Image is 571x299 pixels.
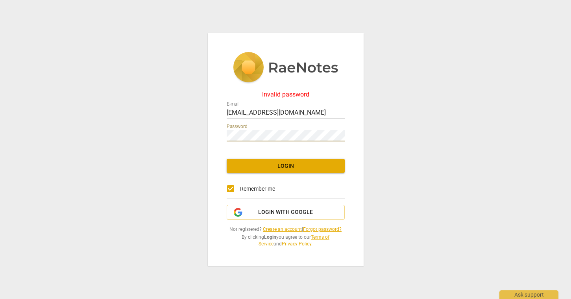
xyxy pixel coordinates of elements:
img: 5ac2273c67554f335776073100b6d88f.svg [233,52,338,84]
a: Terms of Service [259,234,329,247]
span: Login [233,162,338,170]
label: Password [227,124,248,129]
button: Login [227,159,345,173]
div: Invalid password [227,91,345,98]
a: Forgot password? [303,227,342,232]
button: Login with Google [227,205,345,220]
a: Privacy Policy [282,241,311,247]
div: Ask support [499,290,558,299]
b: Login [264,234,276,240]
span: Not registered? | [227,226,345,233]
span: By clicking you agree to our and . [227,234,345,247]
span: Login with Google [258,208,313,216]
a: Create an account [263,227,302,232]
span: Remember me [240,185,275,193]
label: E-mail [227,102,240,107]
